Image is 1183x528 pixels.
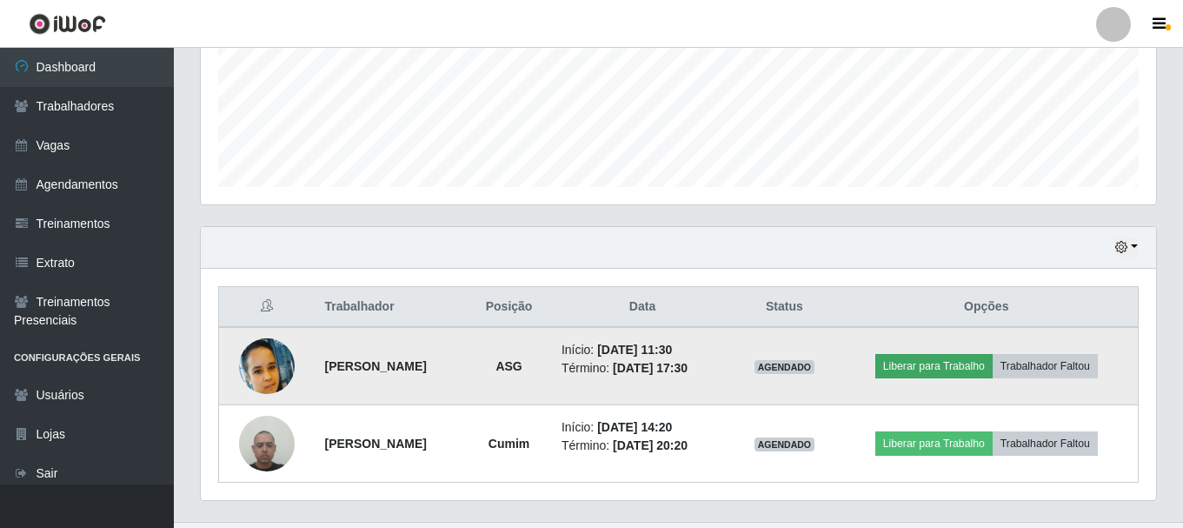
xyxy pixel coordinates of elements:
strong: [PERSON_NAME] [324,359,426,373]
li: Término: [562,437,723,455]
button: Trabalhador Faltou [993,431,1098,456]
button: Liberar para Trabalho [875,354,993,378]
span: AGENDADO [754,360,815,374]
th: Status [734,287,834,328]
th: Posição [467,287,551,328]
img: 1693507860054.jpeg [239,406,295,480]
li: Início: [562,418,723,437]
strong: [PERSON_NAME] [324,437,426,451]
strong: Cumim [488,437,529,451]
time: [DATE] 14:20 [597,420,672,434]
th: Opções [835,287,1139,328]
span: AGENDADO [754,438,815,451]
img: 1673793237624.jpeg [239,338,295,394]
strong: ASG [495,359,522,373]
li: Término: [562,359,723,378]
img: CoreUI Logo [29,13,106,35]
button: Liberar para Trabalho [875,431,993,456]
time: [DATE] 17:30 [613,361,688,375]
li: Início: [562,341,723,359]
th: Trabalhador [314,287,467,328]
time: [DATE] 11:30 [597,343,672,357]
time: [DATE] 20:20 [613,438,688,452]
th: Data [551,287,734,328]
button: Trabalhador Faltou [993,354,1098,378]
